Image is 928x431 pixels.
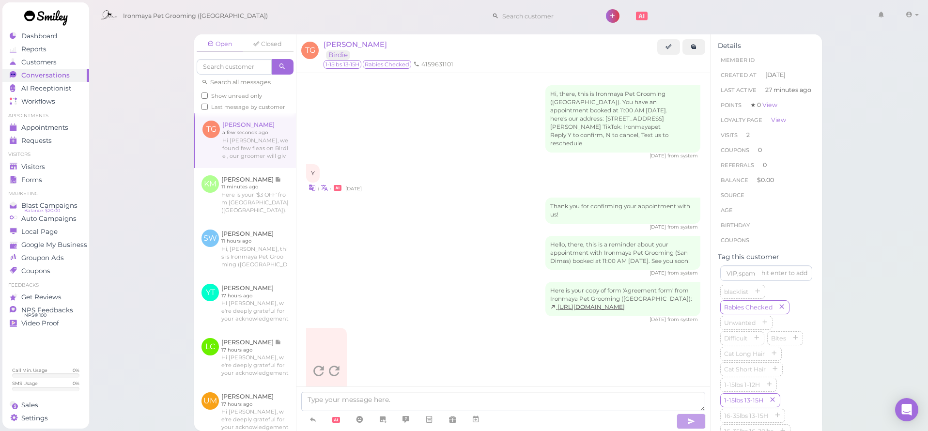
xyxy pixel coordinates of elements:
[721,147,749,154] span: Coupons
[324,40,387,59] a: [PERSON_NAME] Birdie
[718,142,815,158] li: 0
[2,412,89,425] a: Settings
[73,380,79,386] div: 0 %
[721,177,750,184] span: Balance
[721,87,757,93] span: Last Active
[197,59,272,75] input: Search customer
[2,317,89,330] a: Video Proof
[12,367,47,373] div: Call Min. Usage
[2,282,89,289] li: Feedbacks
[765,71,786,79] span: [DATE]
[545,85,700,153] div: Hi, there, this is Ironmaya Pet Grooming ([GEOGRAPHIC_DATA]). You have an appointment booked at 1...
[499,8,593,24] input: Search customer
[123,2,268,30] span: Ironmaya Pet Grooming ([GEOGRAPHIC_DATA])
[650,316,667,323] span: 05/30/2025 11:06am
[21,414,48,422] span: Settings
[721,72,757,78] span: Created At
[545,198,700,224] div: Thank you for confirming your appointment with us!
[21,241,87,249] span: Google My Business
[345,185,362,192] span: 05/27/2025 03:28pm
[667,270,698,276] span: from system
[722,304,774,311] span: Rabies Checked
[21,123,68,132] span: Appointments
[21,137,52,145] span: Requests
[21,293,62,301] span: Get Reviews
[12,380,38,386] div: SMS Usage
[2,190,89,197] li: Marketing
[722,288,750,295] span: blacklist
[318,185,319,192] i: |
[211,92,262,99] span: Show unread only
[24,311,46,319] span: NPS® 100
[722,319,758,326] span: Unwanted
[2,95,89,108] a: Workflows
[306,164,320,183] div: Y
[718,253,815,261] div: Tag this customer
[21,215,77,223] span: Auto Campaigns
[244,37,291,51] a: Closed
[21,32,57,40] span: Dashboard
[722,366,768,373] span: Cat Short Hair
[2,238,89,251] a: Google My Business
[21,401,38,409] span: Sales
[757,176,774,184] span: $0.00
[721,102,742,108] span: Points
[21,228,58,236] span: Local Page
[411,60,456,69] li: 4159631101
[721,237,749,244] span: Coupons
[721,192,744,199] span: Source
[721,207,733,214] span: age
[2,399,89,412] a: Sales
[721,57,755,63] span: Member ID
[201,78,271,86] a: Search all messages
[718,42,815,50] div: Details
[201,104,208,110] input: Last message by customer
[324,40,387,49] span: [PERSON_NAME]
[667,153,698,159] span: from system
[722,381,762,388] span: 1-15lbs 1-12H
[722,397,765,404] span: 1-15lbs 13-15H
[722,335,749,342] span: Difficult
[722,350,767,357] span: Cat Long Hair
[895,398,918,421] div: Open Intercom Messenger
[718,157,815,173] li: 0
[324,60,361,69] span: 1-15lbs 13-15H
[326,50,350,60] a: Birdie
[21,58,57,66] span: Customers
[2,199,89,212] a: Blast Campaigns Balance: $20.00
[211,104,285,110] span: Last message by customer
[750,101,777,108] span: ★ 0
[769,335,788,342] span: Bites
[2,212,89,225] a: Auto Campaigns
[2,160,89,173] a: Visitors
[545,236,700,270] div: Hello, there, this is a reminder about your appointment with Ironmaya Pet Grooming (San Dimas) bo...
[721,132,738,139] span: Visits
[2,173,89,186] a: Forms
[721,162,754,169] span: Referrals
[21,176,42,184] span: Forms
[722,412,770,419] span: 16-35lbs 13-15H
[21,254,64,262] span: Groupon Ads
[2,251,89,264] a: Groupon Ads
[2,56,89,69] a: Customers
[720,265,812,281] input: VIP,spam
[21,71,70,79] span: Conversations
[21,163,45,171] span: Visitors
[21,97,55,106] span: Workflows
[21,84,71,92] span: AI Receptionist
[21,267,50,275] span: Coupons
[2,291,89,304] a: Get Reviews
[363,60,411,69] span: Rabies Checked
[2,151,89,158] li: Visitors
[761,269,807,277] div: hit enter to add
[2,264,89,277] a: Coupons
[21,306,73,314] span: NPS Feedbacks
[721,222,750,229] span: Birthday
[545,282,700,316] div: Here is your copy of form 'Agreement form' from Ironmaya Pet Grooming ([GEOGRAPHIC_DATA]):
[667,316,698,323] span: from system
[2,82,89,95] a: AI Receptionist
[667,224,698,230] span: from system
[771,116,786,123] a: View
[2,30,89,43] a: Dashboard
[721,117,762,123] span: Loyalty page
